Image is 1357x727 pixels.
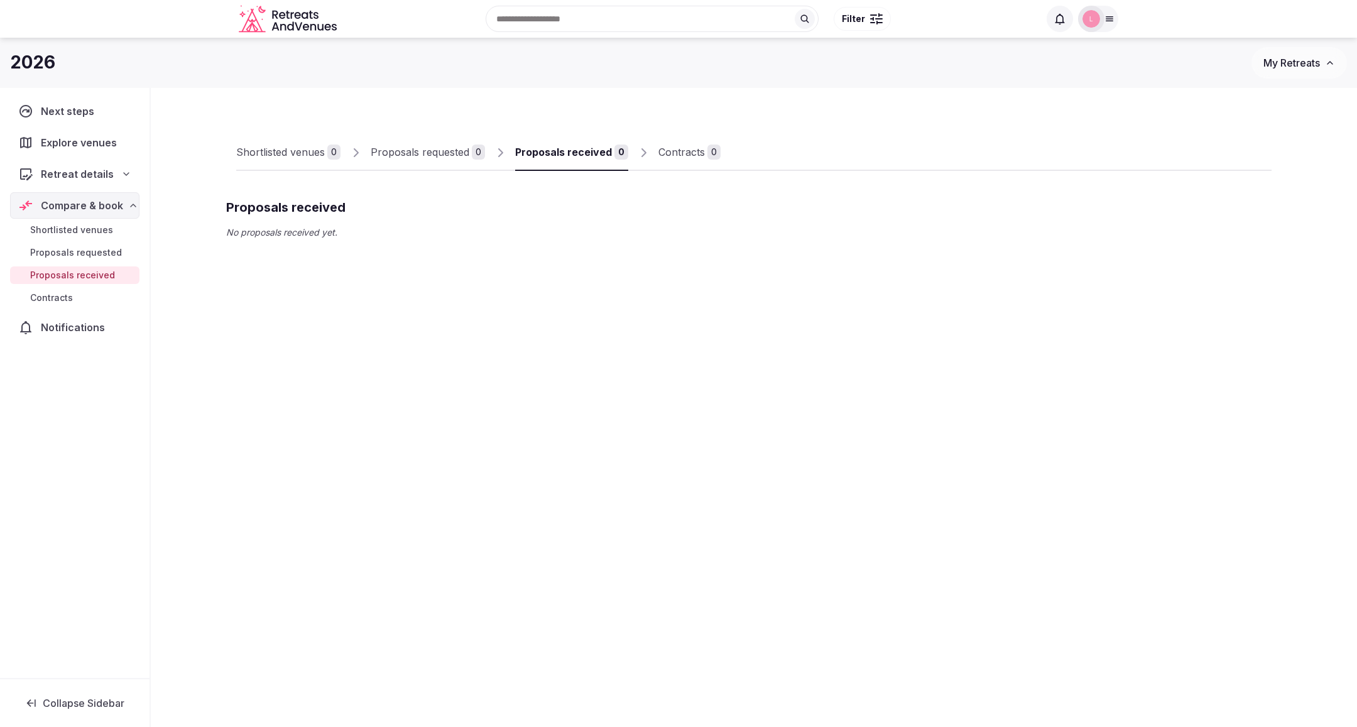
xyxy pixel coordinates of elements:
div: Proposals received [515,145,612,160]
p: No proposals received yet. [226,226,1282,239]
div: 0 [614,145,628,160]
span: Filter [842,13,865,25]
div: 0 [707,145,721,160]
a: Notifications [10,314,139,341]
span: Collapse Sidebar [43,697,124,709]
a: Contracts0 [658,134,721,171]
a: Proposals requested0 [371,134,485,171]
div: Shortlisted venues [236,145,325,160]
a: Explore venues [10,129,139,156]
span: Proposals requested [30,246,122,259]
span: Compare & book [41,198,123,213]
a: Next steps [10,98,139,124]
span: Retreat details [41,167,114,182]
img: Luwam Beyin [1082,10,1100,28]
div: 0 [327,145,341,160]
span: Explore venues [41,135,122,150]
a: Proposals received [10,266,139,284]
a: Shortlisted venues0 [236,134,341,171]
span: Notifications [41,320,110,335]
div: Contracts [658,145,705,160]
h1: 2026 [10,50,55,75]
a: Shortlisted venues [10,221,139,239]
span: My Retreats [1263,57,1320,69]
a: Proposals received0 [515,134,628,171]
span: Contracts [30,292,73,304]
a: Proposals requested [10,244,139,261]
button: My Retreats [1251,47,1347,79]
a: Contracts [10,289,139,307]
div: Proposals requested [371,145,469,160]
span: Next steps [41,104,99,119]
span: Proposals received [30,269,115,282]
div: 0 [472,145,485,160]
button: Filter [834,7,891,31]
span: Shortlisted venues [30,224,113,236]
button: Collapse Sidebar [10,689,139,717]
h2: Proposals received [226,199,346,216]
svg: Retreats and Venues company logo [239,5,339,33]
a: Visit the homepage [239,5,339,33]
